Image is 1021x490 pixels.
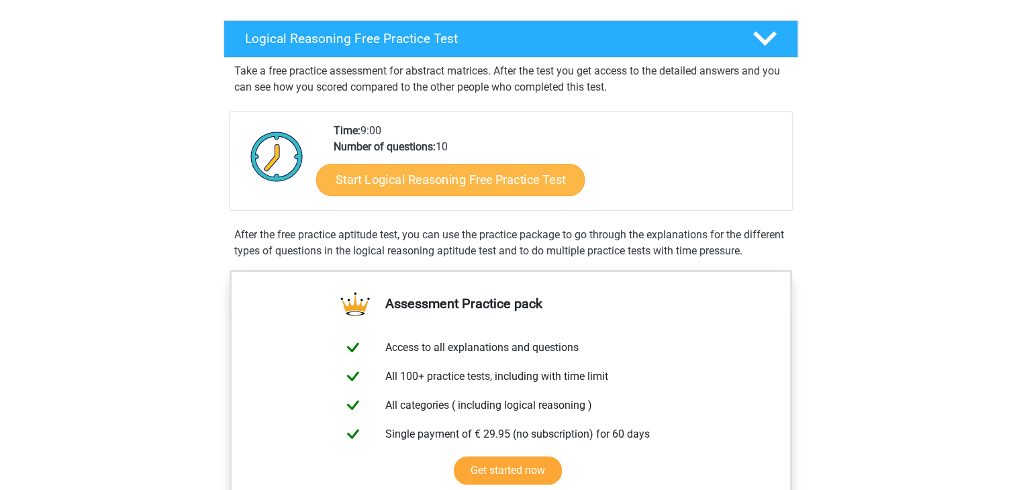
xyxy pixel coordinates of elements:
[316,163,585,195] a: Start Logical Reasoning Free Practice Test
[229,227,793,259] div: After the free practice aptitude test, you can use the practice package to go through the explana...
[324,123,791,210] div: 9:00 10
[243,123,311,190] img: Clock
[234,63,787,95] p: Take a free practice assessment for abstract matrices. After the test you get access to the detai...
[334,124,360,137] b: Time:
[218,20,804,58] a: Logical Reasoning Free Practice Test
[454,456,562,485] a: Get started now
[245,31,731,46] h4: Logical Reasoning Free Practice Test
[334,140,436,153] b: Number of questions:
